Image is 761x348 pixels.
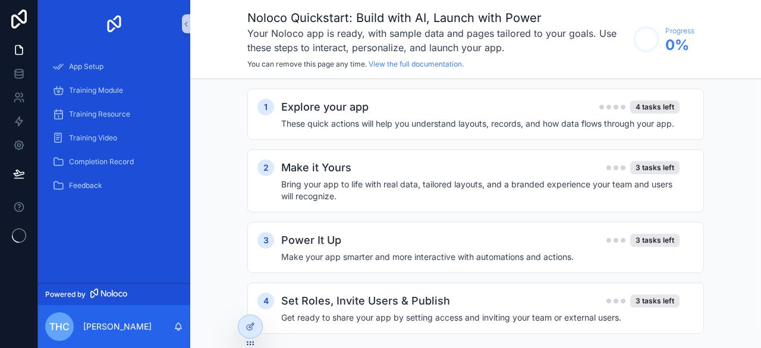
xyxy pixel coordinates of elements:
[45,151,183,173] a: Completion Record
[49,319,70,334] span: THC
[45,175,183,196] a: Feedback
[105,14,124,33] img: App logo
[369,59,464,68] a: View the full documentation.
[45,127,183,149] a: Training Video
[45,56,183,77] a: App Setup
[45,290,86,299] span: Powered by
[45,104,183,125] a: Training Resource
[83,321,152,333] p: [PERSON_NAME]
[69,157,134,167] span: Completion Record
[45,80,183,101] a: Training Module
[38,48,190,212] div: scrollable content
[38,283,190,305] a: Powered by
[69,133,117,143] span: Training Video
[247,26,627,55] h3: Your Noloco app is ready, with sample data and pages tailored to your goals. Use these steps to i...
[69,181,102,190] span: Feedback
[69,62,103,71] span: App Setup
[665,36,694,55] span: 0 %
[247,10,627,26] h1: Noloco Quickstart: Build with AI, Launch with Power
[665,26,694,36] span: Progress
[69,86,123,95] span: Training Module
[247,59,367,68] span: You can remove this page any time.
[69,109,130,119] span: Training Resource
